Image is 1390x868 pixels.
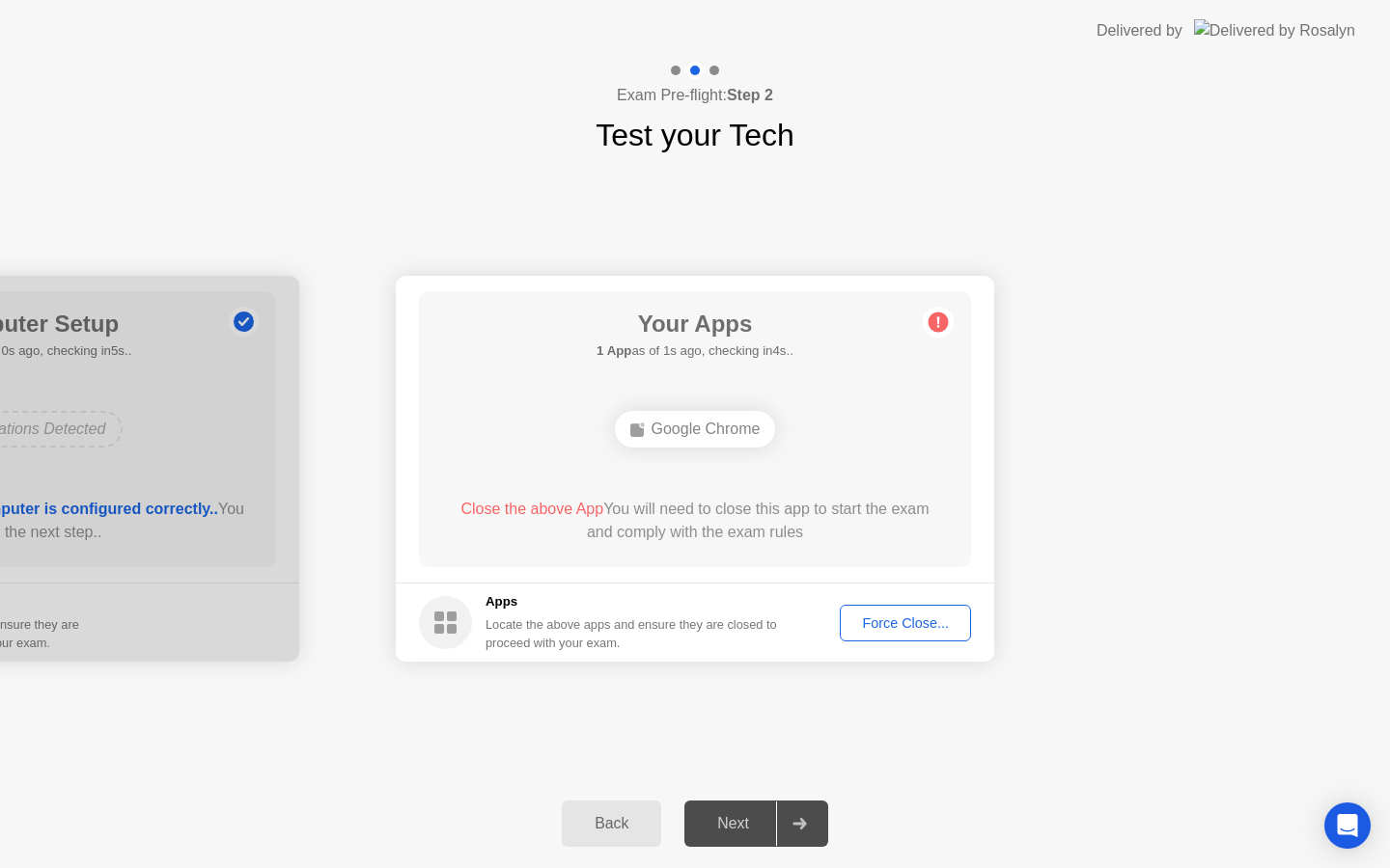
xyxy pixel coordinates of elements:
[568,815,655,832] div: Back
[1324,802,1371,849] div: Open Intercom Messenger
[1194,19,1355,41] img: Delivered by Rosalyn
[460,501,603,517] span: Close the above App
[1097,19,1182,42] div: Delivered by
[597,341,793,361] h5: as of 1s ago, checking in4s..
[486,592,778,611] h5: Apps
[727,87,773,103] b: Step 2
[690,815,776,832] div: Next
[486,615,778,652] div: Locate the above apps and ensure they are closed to proceed with your exam.
[615,411,776,448] div: Google Chrome
[447,498,944,544] div: You will need to close this app to start the exam and comply with the exam rules
[684,800,828,847] button: Next
[597,343,631,358] b: 1 App
[596,112,794,158] h1: Test your Tech
[562,800,661,847] button: Back
[847,615,964,631] div: Force Close...
[597,307,793,341] h1: Your Apps
[840,605,971,641] button: Force Close...
[617,84,773,107] h4: Exam Pre-flight:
